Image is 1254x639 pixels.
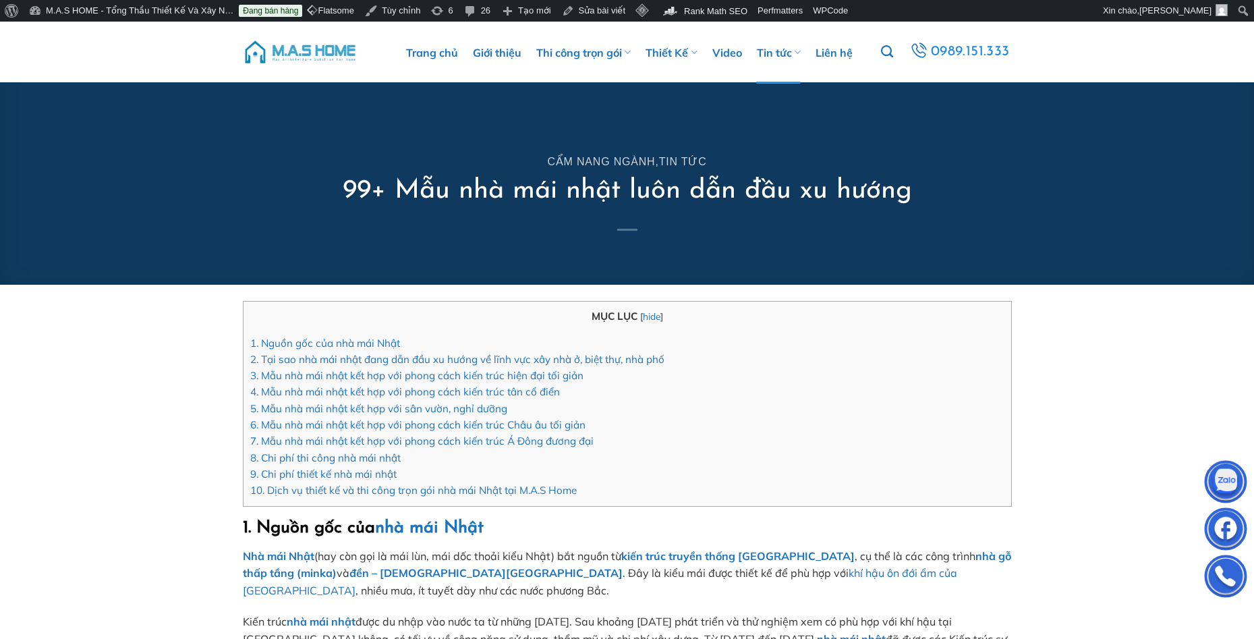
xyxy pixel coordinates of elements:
[250,435,594,447] a: 7. Mẫu nhà mái nhật kết hợp với phong cách kiến trúc Á Đông đương đại
[250,353,664,366] a: 2. Tại sao nhà mái nhật đang dẫn đầu xu hướng về lĩnh vực xây nhà ở, biệt thự, nhà phố
[239,5,302,17] a: Đang bán hàng
[243,549,314,563] a: Nhà mái Nhật
[250,468,397,480] a: 9. Chi phí thiết kế nhà mái nhật
[343,157,912,168] h6: ,
[243,548,1012,600] p: (hay còn gọi là mái lùn, mái dốc thoải kiểu Nhật) bắt nguồn từ , cụ thể là các công trình và . Đâ...
[250,418,586,431] a: 6. Mẫu nhà mái nhật kết hợp với phong cách kiến trúc Châu âu tối giản
[646,22,697,84] a: Thiết Kế
[250,308,1004,325] p: MỤC LỤC
[250,402,507,415] a: 5. Mẫu nhà mái nhật kết hợp với sân vườn, nghỉ dưỡng
[640,310,643,322] span: [
[250,369,583,382] a: 3. Mẫu nhà mái nhật kết hợp với phong cách kiến trúc hiện đại tối giản
[250,385,560,398] a: 4. Mẫu nhà mái nhật kết hợp với phong cách kiến trúc tân cổ điển
[712,22,742,84] a: Video
[349,566,623,580] a: đền – [DEMOGRAPHIC_DATA][GEOGRAPHIC_DATA]
[660,310,663,322] span: ]
[1205,511,1246,551] img: Facebook
[659,156,707,167] a: Tin tức
[250,451,401,464] a: 8. Chi phí thi công nhà mái nhật
[881,38,893,66] a: Tìm kiếm
[287,615,355,628] a: nhà mái nhật
[250,337,400,350] a: 1. Nguồn gốc của nhà mái Nhật
[406,22,458,84] a: Trang chủ
[1205,464,1246,504] img: Zalo
[816,22,853,84] a: Liên hệ
[643,310,660,322] a: hide
[250,484,577,497] a: 10. Dịch vụ thiết kế và thi công trọn gói nhà mái Nhật tại M.A.S Home
[1205,558,1246,599] img: Phone
[684,6,747,16] span: Rank Math SEO
[243,520,484,536] strong: 1. Nguồn gốc của
[473,22,521,84] a: Giới thiệu
[1139,5,1212,16] span: [PERSON_NAME]
[375,520,484,536] a: nhà mái Nhật
[547,156,655,167] a: Cẩm nang ngành
[931,40,1010,63] span: 0989.151.333
[757,22,801,84] a: Tin tức
[243,32,358,72] img: M.A.S HOME – Tổng Thầu Thiết Kế Và Xây Nhà Trọn Gói
[343,173,912,209] h1: 99+ Mẫu nhà mái nhật luôn dẫn đầu xu hướng
[908,40,1011,64] a: 0989.151.333
[621,549,855,563] a: kiến trúc truyền thống [GEOGRAPHIC_DATA]
[536,22,631,84] a: Thi công trọn gói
